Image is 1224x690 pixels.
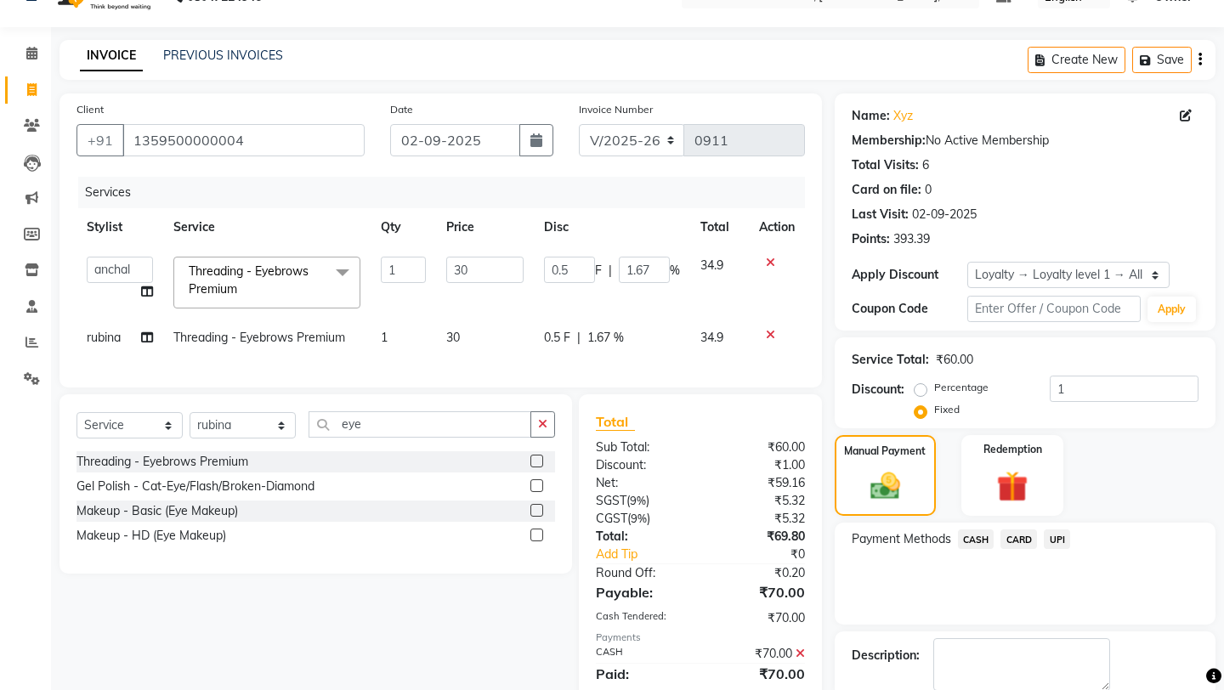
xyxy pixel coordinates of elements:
div: Cash Tendered: [583,609,700,627]
div: Total: [583,528,700,546]
div: Round Off: [583,564,700,582]
div: Makeup - Basic (Eye Makeup) [76,502,238,520]
div: Card on file: [852,181,921,199]
span: CARD [1000,529,1037,549]
span: Payment Methods [852,530,951,548]
input: Enter Offer / Coupon Code [967,296,1141,322]
div: Paid: [583,664,700,684]
span: % [670,262,680,280]
a: PREVIOUS INVOICES [163,48,283,63]
span: | [577,329,581,347]
div: ₹0.20 [700,564,818,582]
th: Total [690,208,749,246]
div: Sub Total: [583,438,700,456]
div: ( ) [583,492,700,510]
label: Redemption [983,442,1042,457]
th: Stylist [76,208,163,246]
div: Discount: [852,381,904,399]
span: Total [596,413,635,431]
div: CASH [583,645,700,663]
a: x [237,281,245,297]
div: Description: [852,647,920,665]
div: Service Total: [852,351,929,369]
div: ₹59.16 [700,474,818,492]
label: Fixed [934,402,960,417]
span: 30 [446,330,460,345]
button: Create New [1028,47,1125,73]
span: F [595,262,602,280]
button: +91 [76,124,124,156]
a: Add Tip [583,546,720,563]
div: 0 [925,181,932,199]
span: Threading - Eyebrows Premium [173,330,345,345]
span: CGST [596,511,627,526]
div: ₹5.32 [700,492,818,510]
div: 6 [922,156,929,174]
div: ₹69.80 [700,528,818,546]
div: No Active Membership [852,132,1198,150]
input: Search or Scan [309,411,531,438]
span: Threading - Eyebrows Premium [189,263,309,297]
span: rubina [87,330,121,345]
div: Makeup - HD (Eye Makeup) [76,527,226,545]
div: Gel Polish - Cat-Eye/Flash/Broken-Diamond [76,478,314,495]
div: Membership: [852,132,926,150]
span: 1 [381,330,388,345]
span: 1.67 % [587,329,624,347]
div: 02-09-2025 [912,206,977,223]
div: ₹70.00 [700,582,818,602]
div: Services [78,177,818,208]
span: SGST [596,493,626,508]
span: UPI [1044,529,1070,549]
img: _cash.svg [861,469,909,503]
div: Total Visits: [852,156,919,174]
label: Manual Payment [844,444,926,459]
div: ₹70.00 [700,664,818,684]
div: Payable: [583,582,700,602]
a: INVOICE [80,41,143,71]
label: Date [390,102,413,117]
button: Apply [1147,297,1196,322]
span: | [609,262,612,280]
div: Apply Discount [852,266,967,284]
th: Disc [534,208,690,246]
div: Points: [852,230,890,248]
img: _gift.svg [987,467,1038,506]
div: Coupon Code [852,300,967,318]
th: Price [436,208,534,246]
div: Threading - Eyebrows Premium [76,453,248,471]
div: ( ) [583,510,700,528]
th: Action [749,208,805,246]
span: 0.5 F [544,329,570,347]
th: Qty [371,208,436,246]
div: Name: [852,107,890,125]
div: ₹70.00 [700,645,818,663]
span: CASH [958,529,994,549]
span: 9% [630,494,646,507]
button: Save [1132,47,1192,73]
div: ₹5.32 [700,510,818,528]
div: Last Visit: [852,206,909,223]
label: Invoice Number [579,102,653,117]
div: Payments [596,631,805,645]
span: 9% [631,512,647,525]
th: Service [163,208,371,246]
div: ₹70.00 [700,609,818,627]
div: Discount: [583,456,700,474]
label: Percentage [934,380,989,395]
div: 393.39 [893,230,930,248]
div: ₹1.00 [700,456,818,474]
div: ₹0 [720,546,818,563]
span: 34.9 [700,257,723,273]
a: Xyz [893,107,913,125]
div: ₹60.00 [936,351,973,369]
label: Client [76,102,104,117]
div: ₹60.00 [700,438,818,456]
div: Net: [583,474,700,492]
input: Search by Name/Mobile/Email/Code [122,124,365,156]
span: 34.9 [700,330,723,345]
